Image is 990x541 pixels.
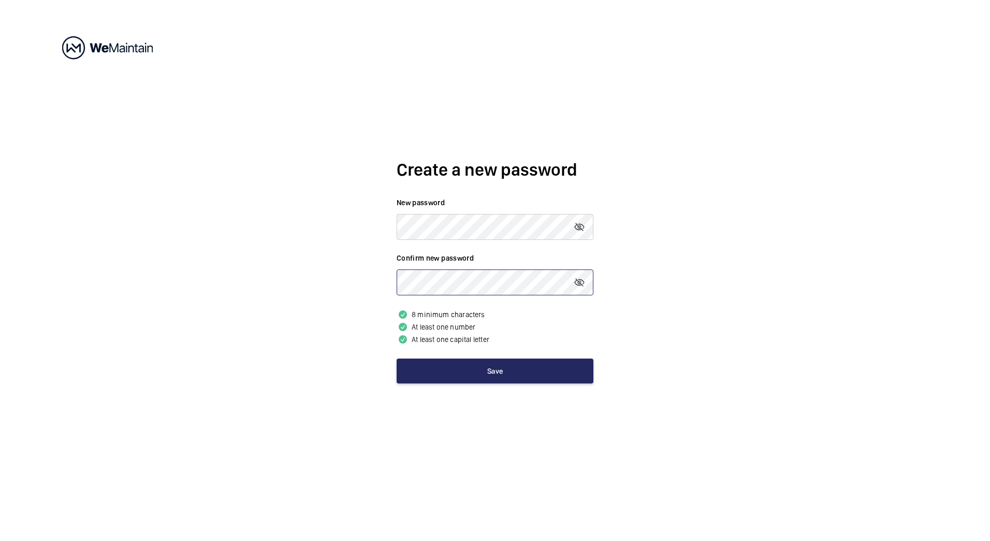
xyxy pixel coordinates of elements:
p: At least one capital letter [397,333,593,346]
h2: Create a new password [397,158,593,182]
p: At least one number [397,321,593,333]
label: New password [397,197,593,208]
label: Confirm new password [397,253,593,263]
p: 8 minimum characters [397,308,593,321]
button: Save [397,359,593,383]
